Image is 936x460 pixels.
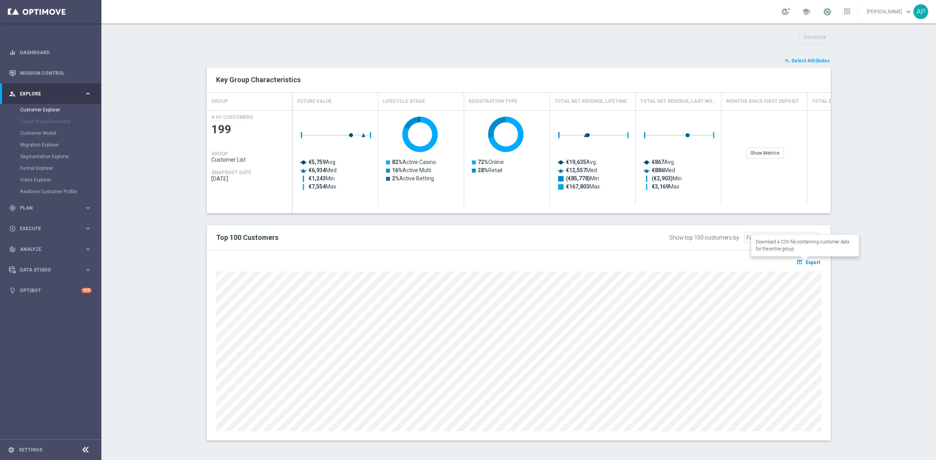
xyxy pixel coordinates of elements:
a: Dashboard [20,42,92,63]
tspan: €19,635 [566,159,586,165]
text: Avg [652,159,674,165]
a: Customer Explorer [20,107,81,113]
tspan: 16% [392,167,402,173]
h4: Total Net Revenue, Lifetime [555,95,627,108]
span: Export [806,260,820,265]
text: Retail [478,167,502,173]
h4: GROUP [211,151,228,157]
a: Segmentation Explorer [20,153,81,160]
span: Plan [20,206,84,210]
text: Min [308,175,335,182]
span: Data Studio [20,268,84,272]
button: track_changes Analyze keyboard_arrow_right [9,246,92,252]
i: keyboard_arrow_right [84,266,92,273]
div: Show top 100 customers by [669,234,739,241]
button: equalizer Dashboard [9,49,92,56]
text: Active Betting [392,175,434,182]
i: equalizer [9,49,16,56]
i: gps_fixed [9,204,16,211]
a: [PERSON_NAME]keyboard_arrow_down [866,6,913,18]
h4: Registration Type [469,95,517,108]
i: lightbulb [9,287,16,294]
i: keyboard_arrow_right [84,225,92,232]
span: keyboard_arrow_down [904,7,913,16]
i: keyboard_arrow_right [84,204,92,211]
text: Min [652,175,682,182]
i: playlist_add_check [785,58,790,63]
span: school [802,7,810,16]
h4: Lifecycle Stage [383,95,425,108]
div: Explore [9,90,84,97]
a: Mission Control [20,63,92,83]
i: open_in_browser [796,259,805,265]
div: Target Group Discovery [20,116,101,127]
span: Select Attributes [791,58,830,63]
button: person_search Explore keyboard_arrow_right [9,91,92,97]
div: AP [913,4,928,19]
button: open_in_browser Export [795,257,821,267]
div: Visits Explorer [20,174,101,186]
div: Press SPACE to select this row. [207,110,292,206]
tspan: €867 [652,159,664,165]
a: Optibot [20,280,82,301]
i: person_search [9,90,16,97]
div: Dashboard [9,42,92,63]
div: Plan [9,204,84,211]
h4: GROUP [211,95,228,108]
a: Realtime Customer Profile [20,189,81,195]
div: Realtime Customer Profile [20,186,101,197]
tspan: €3,169 [652,183,669,190]
tspan: (€85,778) [566,175,590,182]
h4: Months Since First Deposit [726,95,799,108]
div: Mission Control [9,63,92,83]
button: lightbulb Optibot +10 [9,287,92,294]
a: Settings [19,448,43,452]
i: keyboard_arrow_right [84,245,92,253]
h4: SNAPSHOT DATE [211,170,251,175]
text: Max [652,183,679,190]
div: Migration Explorer [20,139,101,151]
span: 2025-10-01 [211,176,288,182]
button: play_circle_outline Execute keyboard_arrow_right [9,226,92,232]
text: Max [566,183,600,190]
span: Explore [20,92,84,96]
text: Max [308,183,336,190]
tspan: €6,934 [308,167,326,173]
tspan: €1,243 [308,175,326,182]
div: Segmentation Explorer [20,151,101,162]
text: Active Multi [392,167,431,173]
text: Min [566,175,599,182]
text: Active Casino [392,159,436,165]
span: 199 [211,122,288,137]
text: Online [478,159,504,165]
div: Show Metrics [746,148,784,159]
div: Mission Control [9,70,92,76]
h4: Total Net Revenue, Last Month [640,95,716,108]
h4: Total Deposit Amount, Lifetime [812,95,888,108]
i: track_changes [9,246,16,253]
div: Funnel Explorer [20,162,101,174]
button: Data Studio keyboard_arrow_right [9,267,92,273]
tspan: €167,803 [566,183,589,190]
a: Visits Explorer [20,177,81,183]
button: gps_fixed Plan keyboard_arrow_right [9,205,92,211]
button: playlist_add_check Select Attributes [784,56,831,65]
div: Customer Explorer [20,104,101,116]
span: Execute [20,226,84,231]
div: +10 [82,288,92,293]
tspan: 28% [478,167,488,173]
i: keyboard_arrow_right [84,90,92,97]
text: Med [652,167,675,173]
text: Med [566,167,597,173]
i: settings [8,446,15,453]
tspan: 82% [392,159,402,165]
h2: Key Group Characteristics [216,75,821,85]
div: Customer Model [20,127,101,139]
h4: Future Value [297,95,331,108]
a: Customer Model [20,130,81,136]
